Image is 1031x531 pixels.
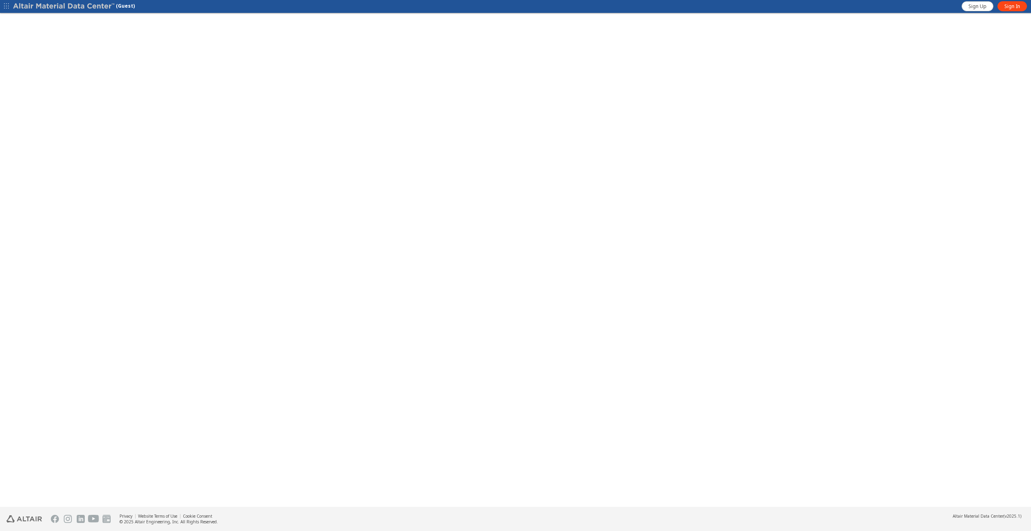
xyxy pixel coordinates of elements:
[953,513,1004,519] span: Altair Material Data Center
[968,3,987,10] span: Sign Up
[997,1,1027,11] a: Sign In
[183,513,212,519] a: Cookie Consent
[1004,3,1020,10] span: Sign In
[6,515,42,523] img: Altair Engineering
[962,1,993,11] a: Sign Up
[119,513,132,519] a: Privacy
[13,2,135,10] div: (Guest)
[138,513,177,519] a: Website Terms of Use
[13,2,116,10] img: Altair Material Data Center
[953,513,1021,519] div: (v2025.1)
[119,519,218,525] div: © 2025 Altair Engineering, Inc. All Rights Reserved.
